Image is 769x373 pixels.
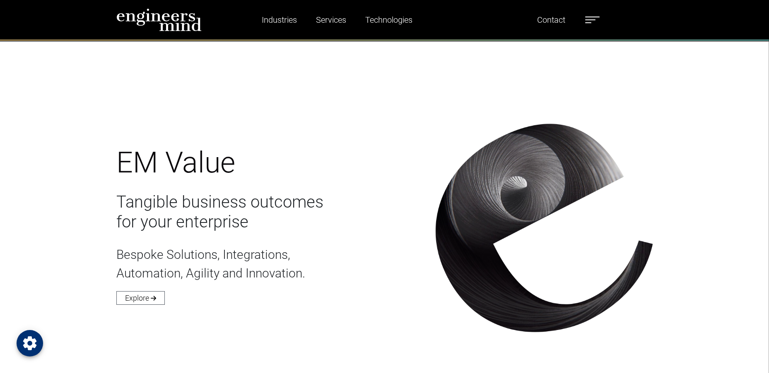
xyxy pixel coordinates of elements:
span: EM Value [116,146,235,179]
a: Explore [116,291,165,305]
p: Bespoke Solutions, Integrations, Automation, Agility and Innovation. [116,245,425,282]
a: Industries [258,10,300,29]
a: Technologies [362,10,416,29]
img: intro-img [435,123,653,332]
a: Contact [534,10,569,29]
img: logo [116,8,202,31]
a: Services [313,10,350,29]
h3: Tangible business outcomes for your enterprise [116,192,425,232]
